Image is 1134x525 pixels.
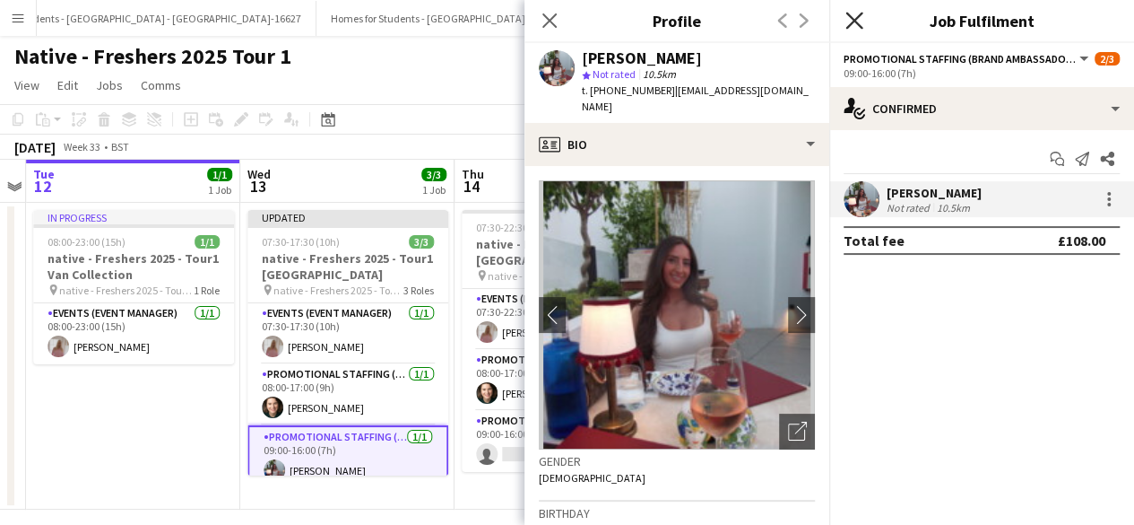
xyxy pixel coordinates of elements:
[207,168,232,181] span: 1/1
[539,453,815,469] h3: Gender
[141,77,181,93] span: Comms
[887,201,933,214] div: Not rated
[844,66,1120,80] div: 09:00-16:00 (7h)
[48,235,126,249] span: 08:00-23:00 (15h)
[829,87,1134,130] div: Confirmed
[539,471,645,485] span: [DEMOGRAPHIC_DATA]
[844,52,1077,66] span: Promotional Staffing (Brand Ambassadors)
[247,425,448,490] app-card-role: Promotional Staffing (Brand Ambassadors)1/109:00-16:00 (7h)[PERSON_NAME]
[33,250,234,283] h3: native - Freshers 2025 - Tour1 Van Collection
[844,232,905,249] div: Total fee
[33,166,55,182] span: Tue
[14,77,39,93] span: View
[273,284,403,297] span: native - Freshers 2025 - Tour1 [GEOGRAPHIC_DATA]
[887,185,982,201] div: [PERSON_NAME]
[33,303,234,364] app-card-role: Events (Event Manager)1/108:00-23:00 (15h)[PERSON_NAME]
[462,236,662,268] h3: native - Freshers 2025 - Tour1 [GEOGRAPHIC_DATA]
[33,210,234,224] div: In progress
[247,210,448,224] div: Updated
[524,9,829,32] h3: Profile
[462,350,662,411] app-card-role: Promotional Staffing (Brand Ambassadors)1/108:00-17:00 (9h)[PERSON_NAME]
[59,284,194,297] span: native - Freshers 2025 - Tour1 Van Collection
[247,364,448,425] app-card-role: Promotional Staffing (Brand Ambassadors)1/108:00-17:00 (9h)[PERSON_NAME]
[1095,52,1120,66] span: 2/3
[316,1,575,36] button: Homes for Students - [GEOGRAPHIC_DATA] - 00858
[933,201,974,214] div: 10.5km
[30,176,55,197] span: 12
[582,83,809,113] span: | [EMAIL_ADDRESS][DOMAIN_NAME]
[462,166,484,182] span: Thu
[247,250,448,283] h3: native - Freshers 2025 - Tour1 [GEOGRAPHIC_DATA]
[245,176,271,197] span: 13
[524,123,829,166] div: Bio
[247,166,271,182] span: Wed
[462,411,662,472] app-card-role: Promotional Staffing (Brand Ambassadors)1A0/109:00-16:00 (7h)
[96,77,123,93] span: Jobs
[14,138,56,156] div: [DATE]
[829,9,1134,32] h3: Job Fulfilment
[208,183,231,197] div: 1 Job
[539,505,815,521] h3: Birthday
[593,67,636,81] span: Not rated
[488,269,618,283] span: native - Freshers 2025 - Tour1 [GEOGRAPHIC_DATA]
[50,74,85,97] a: Edit
[422,183,446,197] div: 1 Job
[844,52,1091,66] button: Promotional Staffing (Brand Ambassadors)
[7,74,47,97] a: View
[539,180,815,450] img: Crew avatar or photo
[111,140,129,153] div: BST
[639,67,680,81] span: 10.5km
[462,210,662,472] app-job-card: 07:30-22:30 (15h)2/3native - Freshers 2025 - Tour1 [GEOGRAPHIC_DATA] native - Freshers 2025 - Tou...
[57,77,78,93] span: Edit
[134,74,188,97] a: Comms
[195,235,220,249] span: 1/1
[779,414,815,450] div: Open photos pop-in
[194,284,220,297] span: 1 Role
[262,235,340,249] span: 07:30-17:30 (10h)
[14,43,291,70] h1: Native - Freshers 2025 Tour 1
[33,210,234,364] app-job-card: In progress08:00-23:00 (15h)1/1native - Freshers 2025 - Tour1 Van Collection native - Freshers 20...
[1058,232,1105,249] div: £108.00
[403,284,434,297] span: 3 Roles
[459,176,484,197] span: 14
[59,140,104,153] span: Week 33
[89,74,130,97] a: Jobs
[247,210,448,476] app-job-card: Updated07:30-17:30 (10h)3/3native - Freshers 2025 - Tour1 [GEOGRAPHIC_DATA] native - Freshers 202...
[476,221,554,234] span: 07:30-22:30 (15h)
[582,50,702,66] div: [PERSON_NAME]
[462,289,662,350] app-card-role: Events (Event Manager)1/107:30-22:30 (15h)[PERSON_NAME]
[247,303,448,364] app-card-role: Events (Event Manager)1/107:30-17:30 (10h)[PERSON_NAME]
[582,83,675,97] span: t. [PHONE_NUMBER]
[421,168,446,181] span: 3/3
[409,235,434,249] span: 3/3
